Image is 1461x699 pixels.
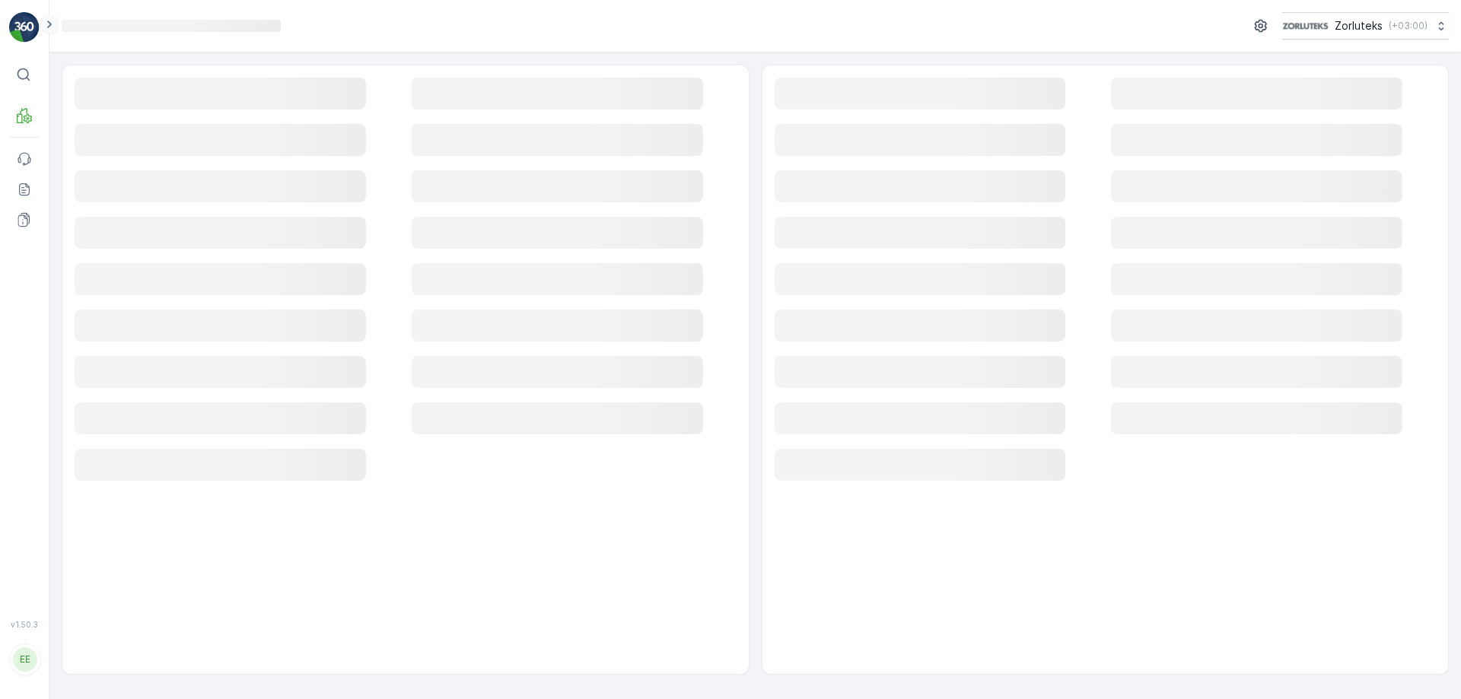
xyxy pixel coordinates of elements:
[9,12,40,43] img: logo
[1282,12,1449,40] button: Zorluteks(+03:00)
[1335,18,1383,33] p: Zorluteks
[9,632,40,687] button: EE
[9,620,40,629] span: v 1.50.3
[13,647,37,672] div: EE
[1282,17,1329,34] img: 6-1-9-3_wQBzyll.png
[1389,20,1428,32] p: ( +03:00 )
